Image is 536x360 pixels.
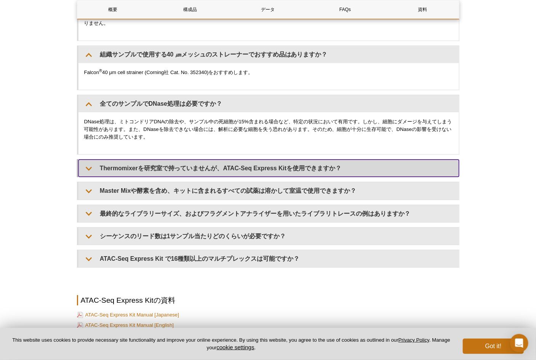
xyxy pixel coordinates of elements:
summary: Thermomixerを研究室で持っていませんが、ATAC-Seq Express Kitを使用できますか？ [78,160,459,177]
a: 概要 [77,0,149,19]
a: 資料 [387,0,458,19]
h2: ATAC-Seq Express Kitの資料 [77,295,459,305]
summary: 組織サンプルで使用する40 ㎛メッシュのストレーナーでおすすめ品はありますか？ [78,46,459,63]
p: This website uses cookies to provide necessary site functionality and improve your online experie... [12,337,450,351]
p: 可能です。注意点として、FACSによる選別の際に細胞がダメージを受ける恐れがあります。質の高いライブラリを得るためには、細胞 (特に核) が無傷でなくてはなりません。 [84,12,453,27]
a: ATAC-Seq Express Kit Manual [English] [77,321,174,329]
div: Open Intercom Messenger [510,334,528,352]
summary: 全てのサンプルでDNase処理は必要ですか？ [78,95,459,112]
a: ATAC-Seq Express Kit Manual [Japanese] [77,311,179,318]
button: cookie settings [216,344,254,350]
sup: ® [99,68,102,73]
button: Got it! [463,339,524,354]
summary: Master Mixや酵素を含め、キットに含まれるすべての試薬は溶かして室温で使用できますか？ [78,182,459,199]
a: データ [232,0,304,19]
summary: 最終的なライブラリーサイズ、およびフラグメントアナライザーを用いたライブラリトレースの例はありますか？ [78,205,459,222]
a: 構成品 [155,0,226,19]
summary: シーケンスのリード数は1サンプル当たりどのくらいが必要ですか？ [78,228,459,245]
a: FAQs [309,0,381,19]
a: Privacy Policy [398,337,429,343]
p: Falcon 40 μm cell strainer (Corning社 Cat. No. 352340)をおすすめします。 [84,69,453,76]
summary: ATAC-Seq Express Kit で16種類以上のマルチプレックスは可能ですか？ [78,250,459,267]
p: DNase処理は、ミトコンドリアDNAの除去や、サンプル中の死細胞が15%含まれる場合など、特定の状況において有用です。しかし、細胞にダメージを与えてしまう可能性があります。また、DNaseを除... [84,118,453,141]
